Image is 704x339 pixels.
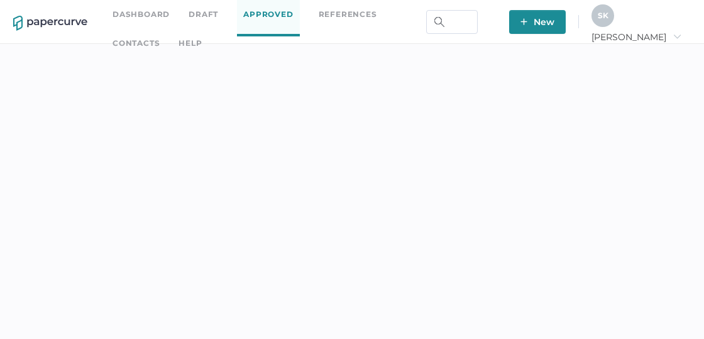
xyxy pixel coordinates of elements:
span: [PERSON_NAME] [591,31,681,43]
a: Draft [189,8,218,21]
input: Search Workspace [426,10,478,34]
img: plus-white.e19ec114.svg [520,18,527,25]
a: References [319,8,377,21]
button: New [509,10,566,34]
img: papercurve-logo-colour.7244d18c.svg [13,16,87,31]
div: help [179,36,202,50]
a: Contacts [113,36,160,50]
a: Dashboard [113,8,170,21]
span: S K [598,11,608,20]
i: arrow_right [673,32,681,41]
img: search.bf03fe8b.svg [434,17,444,27]
span: New [520,10,554,34]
